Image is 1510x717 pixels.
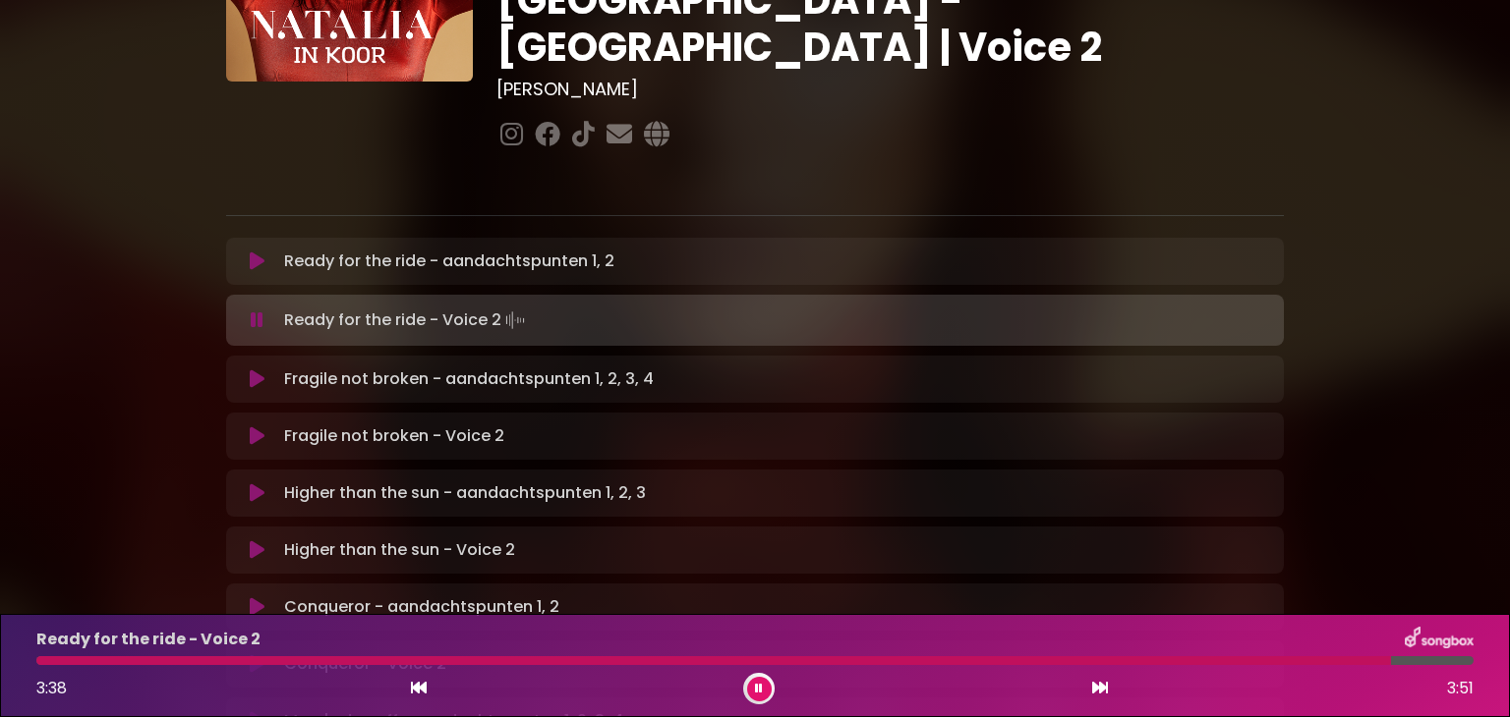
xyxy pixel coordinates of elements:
p: Fragile not broken - aandachtspunten 1, 2, 3, 4 [284,367,654,391]
img: songbox-logo-white.png [1405,627,1474,652]
p: Higher than the sun - Voice 2 [284,538,515,562]
p: Higher than the sun - aandachtspunten 1, 2, 3 [284,481,646,505]
span: 3:38 [36,677,67,699]
h3: [PERSON_NAME] [496,79,1284,100]
span: 3:51 [1447,677,1474,700]
p: Ready for the ride - Voice 2 [36,628,261,651]
img: waveform4.gif [501,306,529,334]
p: Ready for the ride - Voice 2 [284,306,529,334]
p: Ready for the ride - aandachtspunten 1, 2 [284,249,614,273]
p: Fragile not broken - Voice 2 [284,424,504,448]
p: Conqueror - aandachtspunten 1, 2 [284,595,559,619]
